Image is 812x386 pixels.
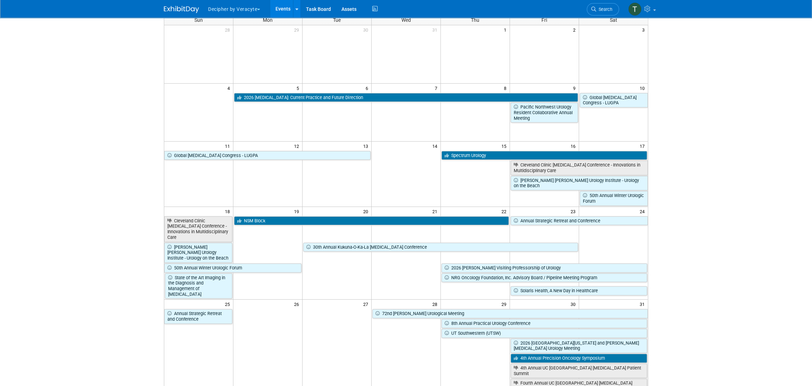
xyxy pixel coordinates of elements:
[224,300,233,308] span: 25
[580,93,648,107] a: Global [MEDICAL_DATA] Congress - LUGPA
[432,207,440,216] span: 21
[224,25,233,34] span: 28
[164,309,232,323] a: Annual Strategic Retreat and Conference
[441,319,647,328] a: 8th Annual Practical Urology Conference
[639,300,648,308] span: 31
[471,17,479,23] span: Thu
[372,309,648,318] a: 72nd [PERSON_NAME] Urological Meeting
[227,84,233,92] span: 4
[503,25,510,34] span: 1
[432,142,440,150] span: 14
[224,142,233,150] span: 11
[628,2,641,16] img: Tony Alvarado
[234,93,578,102] a: 2026 [MEDICAL_DATA]: Current Practice and Future Direction
[541,17,547,23] span: Fri
[362,25,371,34] span: 30
[610,17,617,23] span: Sat
[441,329,647,338] a: UT Southwestern (UTSW)
[511,216,648,225] a: Annual Strategic Retreat and Conference
[441,151,647,160] a: Spectrum Urology
[296,84,302,92] span: 5
[572,84,579,92] span: 9
[194,17,203,23] span: Sun
[511,103,578,123] a: Pacific Northwest Urology Resident Collaborative Annual Meeting
[580,191,648,205] a: 50th Annual Winter Urologic Forum
[441,263,647,273] a: 2026 [PERSON_NAME] Visiting Professorship of Urology
[164,151,371,160] a: Global [MEDICAL_DATA] Congress - LUGPA
[164,243,232,263] a: [PERSON_NAME] [PERSON_NAME] Urology Institute - Urology on the Beach
[293,142,302,150] span: 12
[503,84,510,92] span: 8
[511,354,647,363] a: 4th Annual Precision Oncology Symposium
[639,84,648,92] span: 10
[432,300,440,308] span: 28
[293,25,302,34] span: 29
[511,161,648,175] a: Cleveland Clinic [MEDICAL_DATA] Conference - Innovations in Multidisciplinary Care
[572,25,579,34] span: 2
[511,364,647,378] a: 4th Annual UC [GEOGRAPHIC_DATA] [MEDICAL_DATA] Patient Summit
[511,176,648,190] a: [PERSON_NAME] [PERSON_NAME] Urology Institute - Urology on the Beach
[165,273,232,299] a: State of the Art Imaging in the Diagnosis and Management of [MEDICAL_DATA]
[303,243,578,252] a: 30th Annual Kukuna-O-Ka-La [MEDICAL_DATA] Conference
[164,263,301,273] a: 50th Annual Winter Urologic Forum
[501,207,510,216] span: 22
[434,84,440,92] span: 7
[501,142,510,150] span: 15
[362,207,371,216] span: 20
[401,17,411,23] span: Wed
[570,142,579,150] span: 16
[501,300,510,308] span: 29
[587,3,619,15] a: Search
[639,207,648,216] span: 24
[441,273,647,282] a: NRG Oncology Foundation, Inc. Advisory Board / Pipeline Meeting Program
[293,207,302,216] span: 19
[570,207,579,216] span: 23
[362,142,371,150] span: 13
[570,300,579,308] span: 30
[333,17,341,23] span: Tue
[234,216,508,225] a: NSM Block
[263,17,273,23] span: Mon
[639,142,648,150] span: 17
[293,300,302,308] span: 26
[224,207,233,216] span: 18
[511,339,647,353] a: 2026 [GEOGRAPHIC_DATA][US_STATE] and [PERSON_NAME] [MEDICAL_DATA] Urology Meeting
[164,216,232,242] a: Cleveland Clinic [MEDICAL_DATA] Conference - Innovations in Multidisciplinary Care
[164,6,199,13] img: ExhibitDay
[362,300,371,308] span: 27
[432,25,440,34] span: 31
[365,84,371,92] span: 6
[641,25,648,34] span: 3
[596,7,612,12] span: Search
[511,286,647,295] a: Solaris Health, A New Day in Healthcare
